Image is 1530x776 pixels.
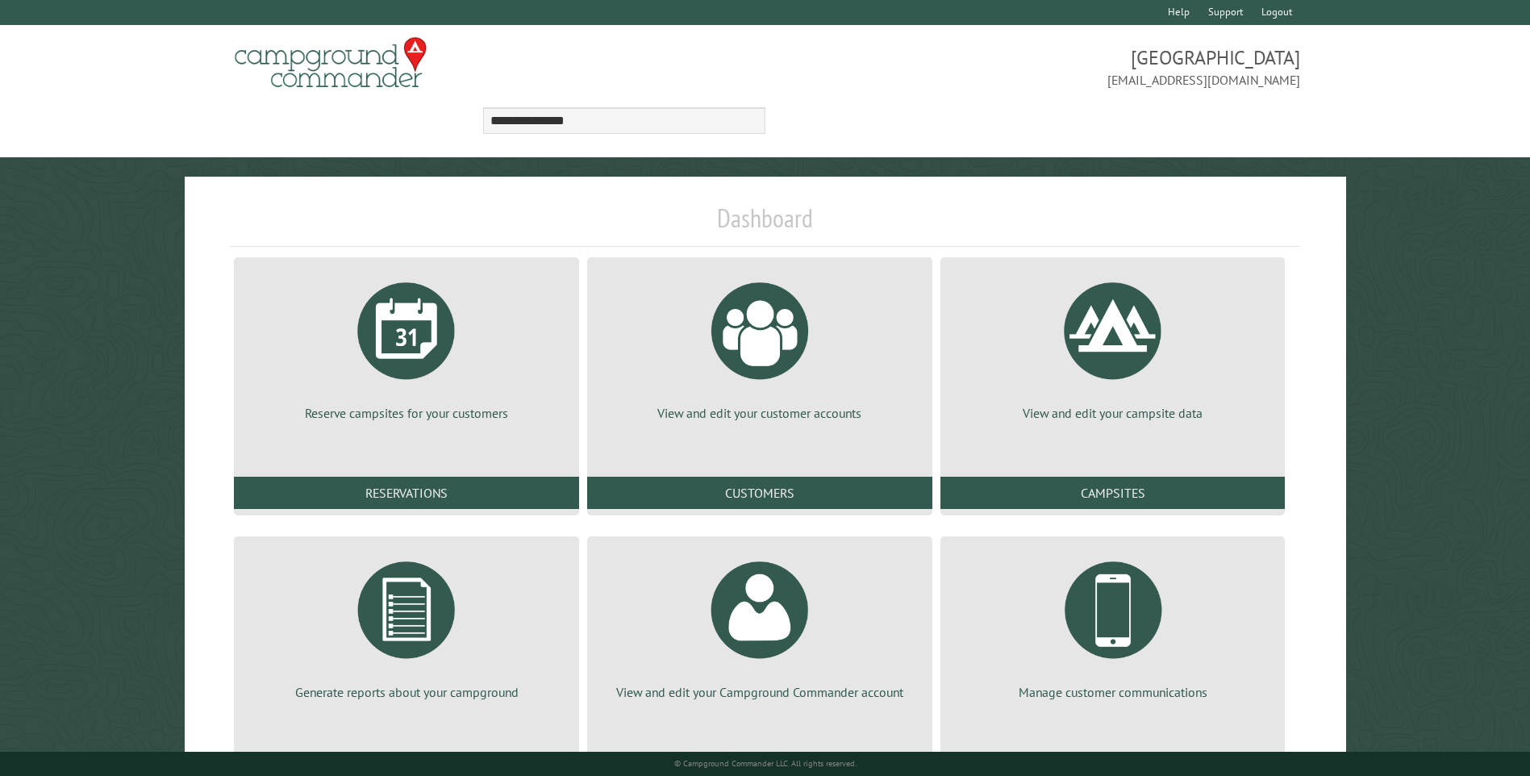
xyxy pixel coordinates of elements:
[607,404,913,422] p: View and edit your customer accounts
[607,683,913,701] p: View and edit your Campground Commander account
[960,683,1266,701] p: Manage customer communications
[674,758,857,769] small: © Campground Commander LLC. All rights reserved.
[607,549,913,701] a: View and edit your Campground Commander account
[253,549,560,701] a: Generate reports about your campground
[253,683,560,701] p: Generate reports about your campground
[960,549,1266,701] a: Manage customer communications
[253,270,560,422] a: Reserve campsites for your customers
[253,404,560,422] p: Reserve campsites for your customers
[960,270,1266,422] a: View and edit your campsite data
[940,477,1286,509] a: Campsites
[230,202,1299,247] h1: Dashboard
[234,477,579,509] a: Reservations
[765,44,1300,90] span: [GEOGRAPHIC_DATA] [EMAIL_ADDRESS][DOMAIN_NAME]
[607,270,913,422] a: View and edit your customer accounts
[230,31,431,94] img: Campground Commander
[587,477,932,509] a: Customers
[960,404,1266,422] p: View and edit your campsite data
